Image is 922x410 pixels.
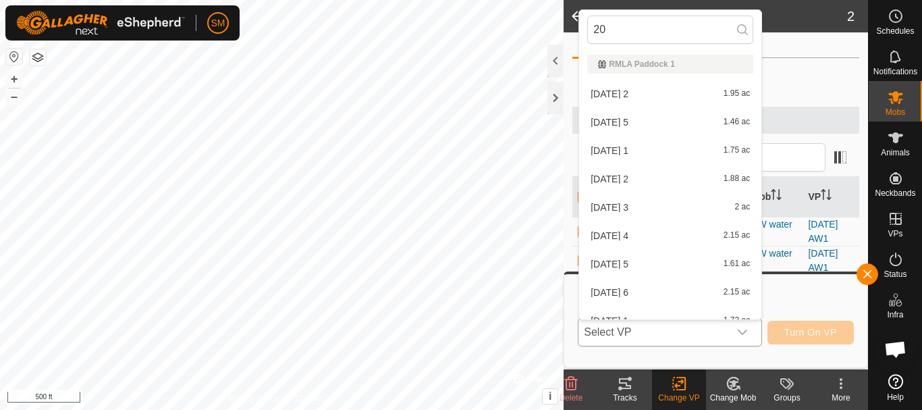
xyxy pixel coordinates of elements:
span: Delete [560,393,583,403]
span: Schedules [876,27,914,35]
span: 1.61 ac [724,259,750,269]
div: Tracks [598,392,652,404]
span: 1.75 ac [724,146,750,155]
span: Mobs [886,108,905,116]
th: VP [803,177,859,217]
a: Privacy Policy [229,392,279,405]
p-sorticon: Activate to sort [821,191,832,202]
li: 2025-09-01 3 [579,194,761,221]
span: [DATE] 1 [591,316,628,326]
div: RMLA Paddock 1 [598,60,742,68]
span: Help [887,393,904,401]
span: [DATE] 2 [591,89,628,99]
button: Map Layers [30,49,46,66]
p-sorticon: Activate to sort [771,191,782,202]
input: Search [587,16,753,44]
span: 2.15 ac [724,231,750,240]
img: Gallagher Logo [16,11,185,35]
li: DETAILS [572,43,622,59]
span: [DATE] 2 [591,174,628,184]
span: 2 ac [735,203,751,212]
span: Turn On VP [784,327,837,338]
button: i [543,389,558,404]
span: 2 [847,6,855,26]
span: 1.46 ac [724,118,750,127]
div: AW water 4 [752,217,798,246]
li: 2025-09-01 6 [579,279,761,306]
span: 1.73 ac [724,316,750,326]
li: 2025-09-01 5 [579,251,761,278]
li: 2025-09-01 2 [579,165,761,193]
a: [DATE] AW1 [808,248,838,273]
li: 2025-09-02 1 [579,307,761,334]
span: [DATE] 3 [591,203,628,212]
span: [DATE] 4 [591,231,628,240]
span: Animals [881,149,910,157]
div: Groups [760,392,814,404]
h2: AW water 4 [615,8,847,24]
span: Neckbands [875,189,915,197]
a: Open chat [875,329,916,369]
span: [DATE] 1 [591,146,628,155]
span: [DATE] 5 [591,118,628,127]
span: 1.88 ac [724,174,750,184]
li: 2025-08-22 5 [579,109,761,136]
span: Infra [887,311,903,319]
a: [DATE] AW1 [808,219,838,244]
div: Change Mob [706,392,760,404]
span: i [549,390,551,402]
div: Change VP [652,392,706,404]
span: Select VP [578,319,728,346]
a: Help [869,369,922,407]
span: 1.95 ac [724,89,750,99]
button: + [6,71,22,87]
li: 2025-08-12 2 [579,80,761,107]
span: Notifications [873,68,917,76]
th: Mob [747,177,803,217]
button: – [6,88,22,105]
li: 2025-09-01 1 [579,137,761,164]
button: Turn On VP [767,321,854,344]
li: 2025-09-01 4 [579,222,761,249]
span: Status [884,270,906,278]
button: Reset Map [6,49,22,65]
span: 2.15 ac [724,288,750,297]
div: dropdown trigger [729,319,756,346]
span: SM [211,16,225,30]
div: AW water 4 [752,247,798,275]
span: [DATE] 5 [591,259,628,269]
span: [DATE] 6 [591,288,628,297]
span: VPs [888,230,902,238]
div: More [814,392,868,404]
a: Contact Us [295,392,335,405]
